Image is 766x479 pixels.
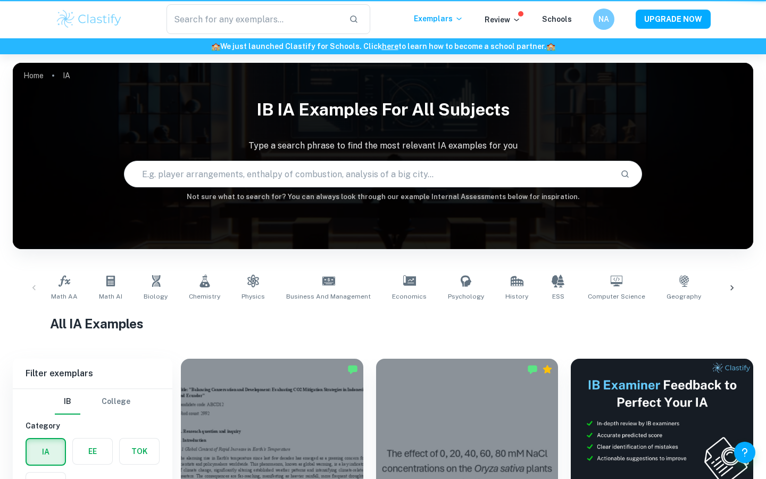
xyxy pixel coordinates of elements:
[347,364,358,375] img: Marked
[546,42,555,51] span: 🏫
[51,292,78,301] span: Math AA
[166,4,340,34] input: Search for any exemplars...
[448,292,484,301] span: Psychology
[13,359,172,389] h6: Filter exemplars
[23,68,44,83] a: Home
[542,364,553,375] div: Premium
[734,442,755,463] button: Help and Feedback
[593,9,614,30] button: NA
[414,13,463,24] p: Exemplars
[26,420,160,432] h6: Category
[13,139,753,152] p: Type a search phrase to find the most relevant IA examples for you
[552,292,564,301] span: ESS
[2,40,764,52] h6: We just launched Clastify for Schools. Click to learn how to become a school partner.
[102,389,130,415] button: College
[542,15,572,23] a: Schools
[485,14,521,26] p: Review
[598,13,610,25] h6: NA
[55,389,130,415] div: Filter type choice
[382,42,398,51] a: here
[13,93,753,127] h1: IB IA examples for all subjects
[286,292,371,301] span: Business and Management
[55,9,123,30] img: Clastify logo
[27,439,65,465] button: IA
[99,292,122,301] span: Math AI
[13,192,753,202] h6: Not sure what to search for? You can always look through our example Internal Assessments below f...
[636,10,711,29] button: UPGRADE NOW
[505,292,528,301] span: History
[124,159,612,189] input: E.g. player arrangements, enthalpy of combustion, analysis of a big city...
[73,439,112,464] button: EE
[189,292,220,301] span: Chemistry
[242,292,265,301] span: Physics
[55,389,80,415] button: IB
[667,292,701,301] span: Geography
[50,314,717,333] h1: All IA Examples
[588,292,645,301] span: Computer Science
[120,439,159,464] button: TOK
[63,70,70,81] p: IA
[392,292,427,301] span: Economics
[144,292,168,301] span: Biology
[616,165,634,183] button: Search
[211,42,220,51] span: 🏫
[527,364,538,375] img: Marked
